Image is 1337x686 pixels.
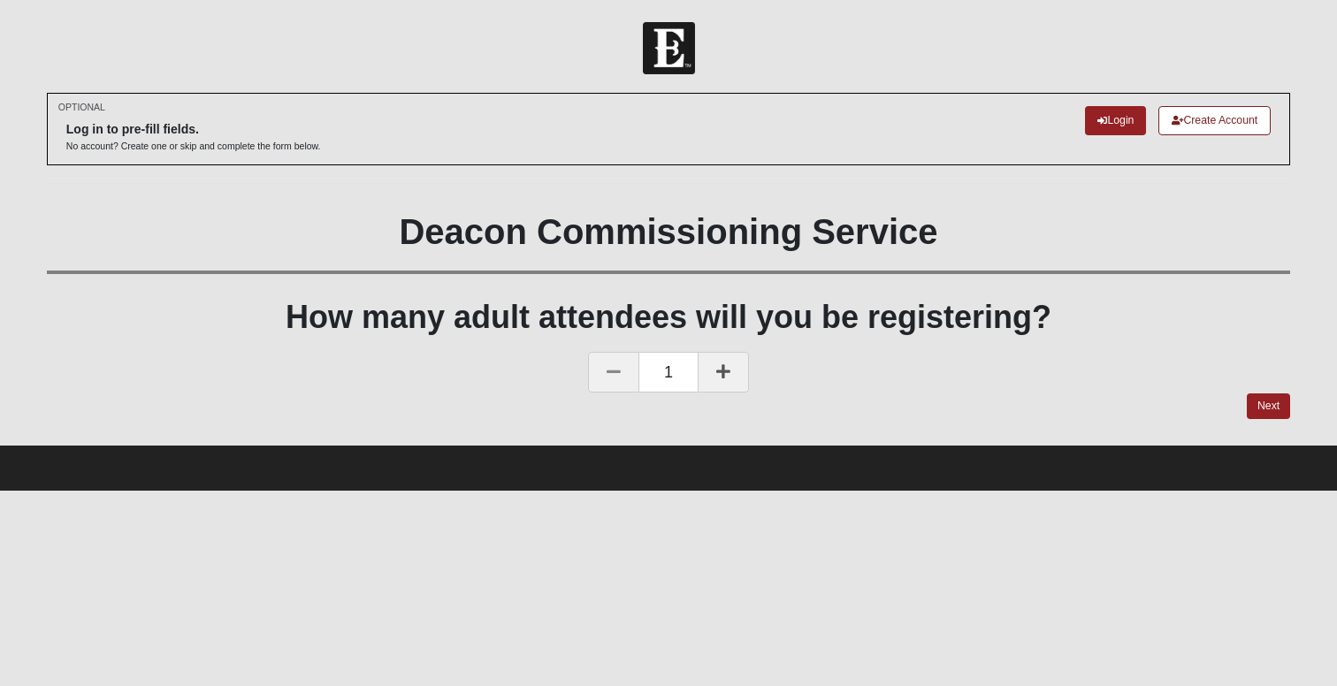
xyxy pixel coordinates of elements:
small: OPTIONAL [58,101,105,114]
a: Create Account [1158,106,1271,135]
a: Login [1085,106,1146,135]
h6: Log in to pre-fill fields. [66,122,321,137]
span: 1 [639,352,698,393]
img: Church of Eleven22 Logo [643,22,695,74]
h1: How many adult attendees will you be registering? [47,298,1290,336]
p: No account? Create one or skip and complete the form below. [66,140,321,153]
a: Next [1247,393,1290,419]
b: Deacon Commissioning Service [399,212,937,251]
